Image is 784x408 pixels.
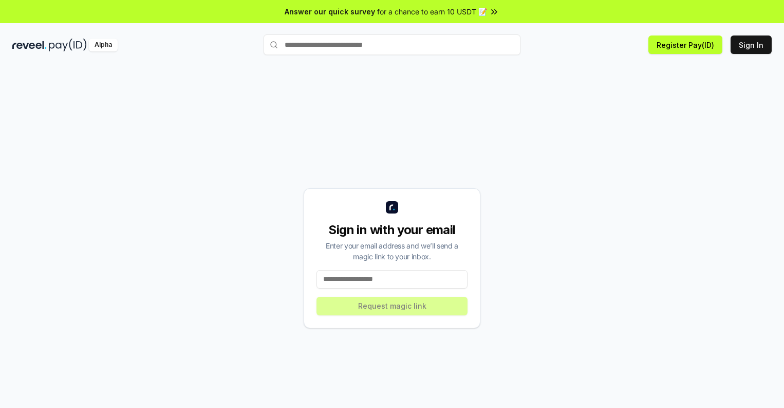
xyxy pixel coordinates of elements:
div: Enter your email address and we’ll send a magic link to your inbox. [316,240,468,262]
span: Answer our quick survey [285,6,375,17]
span: for a chance to earn 10 USDT 📝 [377,6,487,17]
button: Sign In [731,36,772,54]
div: Sign in with your email [316,222,468,238]
img: reveel_dark [12,39,47,51]
img: logo_small [386,201,398,214]
img: pay_id [49,39,87,51]
button: Register Pay(ID) [648,36,722,54]
div: Alpha [89,39,118,51]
